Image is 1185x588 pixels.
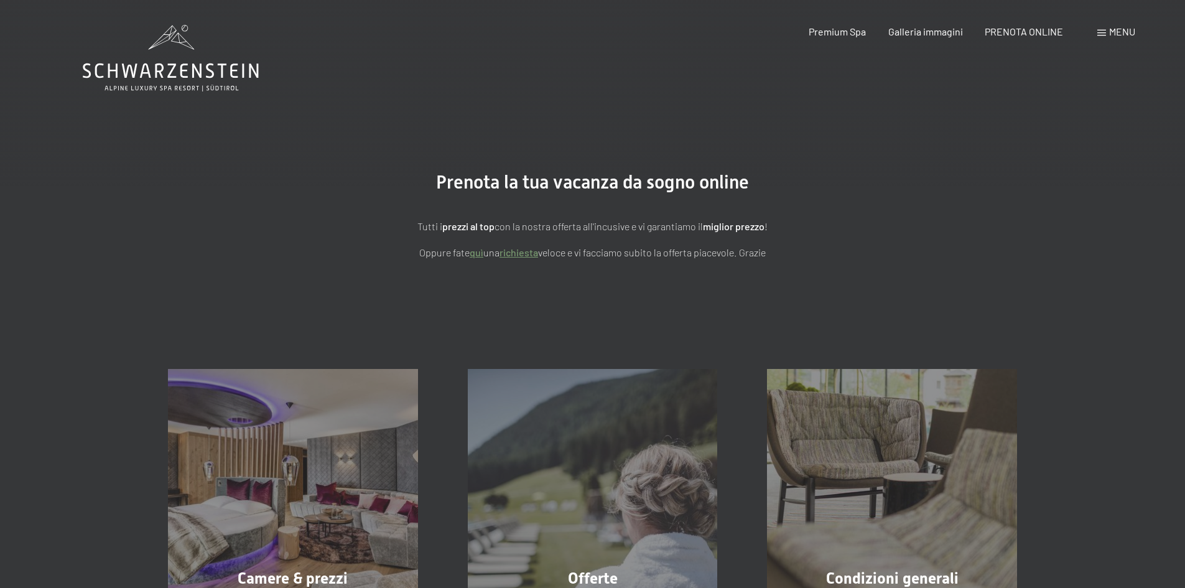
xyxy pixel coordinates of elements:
a: Galleria immagini [888,26,963,37]
span: Condizioni generali [826,569,959,587]
p: Tutti i con la nostra offerta all'incusive e vi garantiamo il ! [282,218,904,235]
span: Offerte [568,569,618,587]
span: Menu [1109,26,1135,37]
p: Oppure fate una veloce e vi facciamo subito la offerta piacevole. Grazie [282,245,904,261]
span: Camere & prezzi [238,569,348,587]
a: PRENOTA ONLINE [985,26,1063,37]
strong: miglior prezzo [703,220,764,232]
a: richiesta [500,246,538,258]
a: quì [470,246,483,258]
strong: prezzi al top [442,220,495,232]
span: Prenota la tua vacanza da sogno online [436,171,749,193]
a: Premium Spa [809,26,866,37]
